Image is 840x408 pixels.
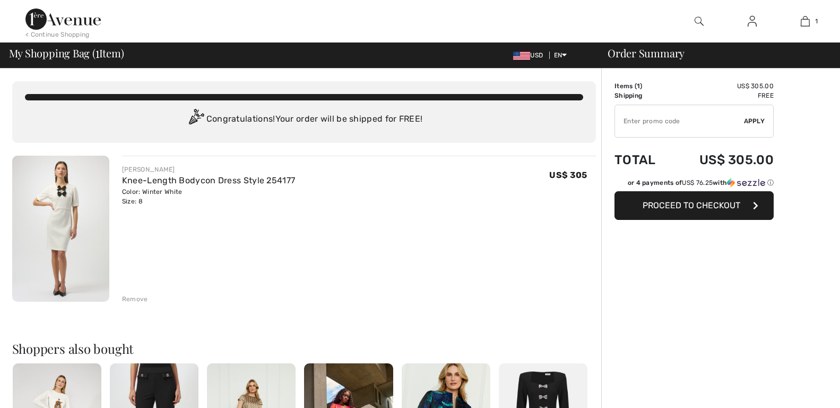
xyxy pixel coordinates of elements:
img: Knee-Length Bodycon Dress Style 254177 [12,156,109,302]
span: US$ 305 [549,170,587,180]
div: or 4 payments of with [628,178,774,188]
input: Promo code [615,105,744,137]
span: 1 [815,16,818,26]
td: US$ 305.00 [671,81,774,91]
div: or 4 payments ofUS$ 76.25withSezzle Click to learn more about Sezzle [614,178,774,191]
a: Sign In [739,15,765,28]
span: My Shopping Bag ( Item) [9,48,124,58]
h2: Shoppers also bought [12,342,596,355]
span: 1 [637,82,640,90]
div: Order Summary [595,48,834,58]
div: [PERSON_NAME] [122,165,295,174]
img: 1ère Avenue [25,8,101,30]
a: Knee-Length Bodycon Dress Style 254177 [122,175,295,185]
button: Proceed to Checkout [614,191,774,220]
div: Color: Winter White Size: 8 [122,187,295,206]
a: 1 [779,15,831,28]
img: US Dollar [513,52,530,60]
span: EN [554,52,567,59]
span: 1 [96,45,99,59]
img: Sezzle [727,178,765,188]
td: Total [614,142,671,178]
td: US$ 305.00 [671,142,774,178]
div: Congratulations! Your order will be shipped for FREE! [25,109,583,130]
span: US$ 76.25 [682,179,713,186]
td: Free [671,91,774,100]
img: Congratulation2.svg [185,109,206,130]
div: Remove [122,294,148,304]
div: < Continue Shopping [25,30,90,39]
td: Shipping [614,91,671,100]
span: Apply [744,116,765,126]
td: Items ( ) [614,81,671,91]
img: My Info [748,15,757,28]
span: USD [513,52,547,59]
img: My Bag [801,15,810,28]
span: Proceed to Checkout [643,200,740,210]
img: search the website [695,15,704,28]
